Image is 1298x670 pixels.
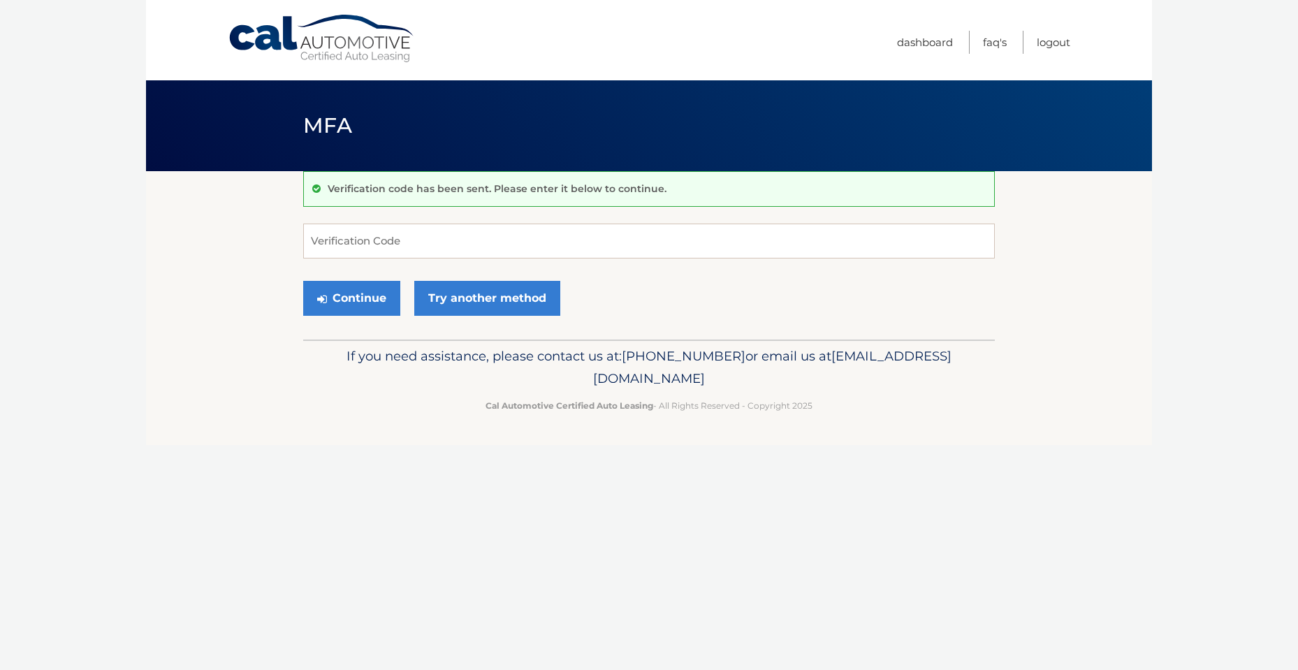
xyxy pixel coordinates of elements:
span: [PHONE_NUMBER] [622,348,745,364]
a: Cal Automotive [228,14,416,64]
p: If you need assistance, please contact us at: or email us at [312,345,986,390]
p: Verification code has been sent. Please enter it below to continue. [328,182,666,195]
strong: Cal Automotive Certified Auto Leasing [486,400,653,411]
a: Try another method [414,281,560,316]
span: [EMAIL_ADDRESS][DOMAIN_NAME] [593,348,951,386]
span: MFA [303,112,352,138]
a: Dashboard [897,31,953,54]
p: - All Rights Reserved - Copyright 2025 [312,398,986,413]
a: Logout [1037,31,1070,54]
input: Verification Code [303,224,995,258]
a: FAQ's [983,31,1007,54]
button: Continue [303,281,400,316]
